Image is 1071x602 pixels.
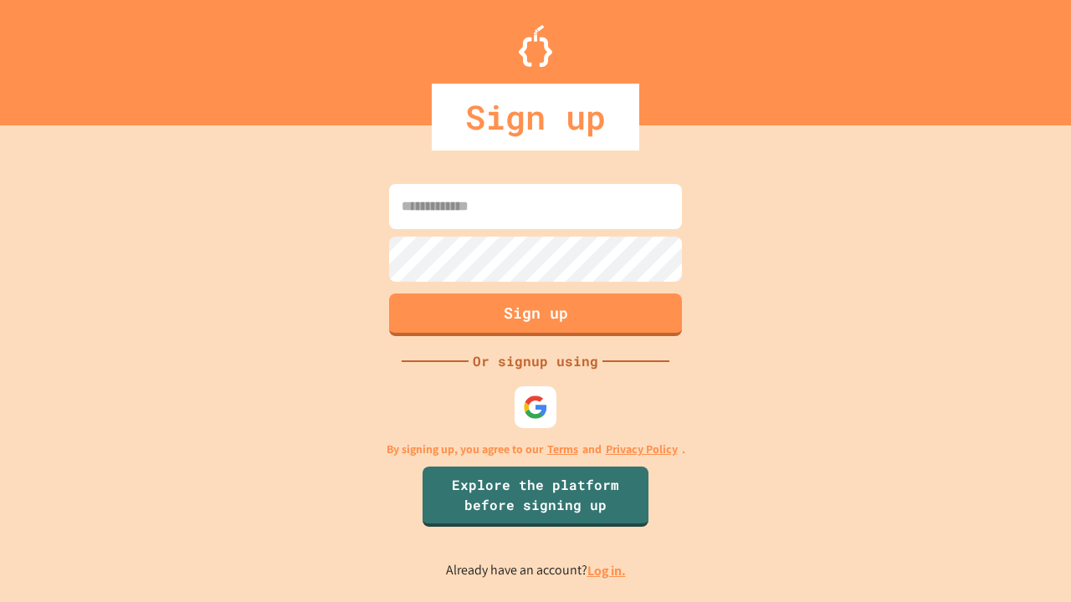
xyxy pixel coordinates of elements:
[432,84,639,150] div: Sign up
[587,562,626,579] a: Log in.
[519,25,552,67] img: Logo.svg
[389,293,682,336] button: Sign up
[523,395,548,420] img: google-icon.svg
[547,441,578,458] a: Terms
[469,351,602,371] div: Or signup using
[446,560,626,581] p: Already have an account?
[387,441,685,458] p: By signing up, you agree to our and .
[423,467,648,527] a: Explore the platform before signing up
[606,441,678,458] a: Privacy Policy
